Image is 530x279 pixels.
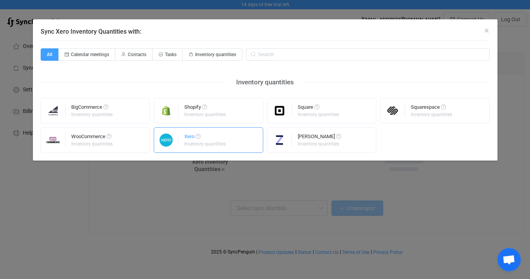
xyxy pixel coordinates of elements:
[71,104,114,112] div: BigCommerce
[71,112,113,117] div: Inventory quantities
[154,104,178,117] img: shopify.png
[184,134,227,142] div: Xero
[411,112,452,117] div: Inventory quantities
[298,112,339,117] div: Inventory quantities
[41,104,65,117] img: big-commerce.png
[184,112,226,117] div: Inventory quantities
[33,19,497,161] div: Sync Xero Inventory Quantities with:
[268,104,292,117] img: square.png
[71,134,114,142] div: WooCommerce
[411,104,453,112] div: Squarespace
[497,248,521,271] a: Open chat
[298,142,340,146] div: Inventory quantities
[268,134,292,147] img: zettle.png
[298,134,341,142] div: [PERSON_NAME]
[184,104,227,112] div: Shopify
[41,28,141,35] span: Sync Xero Inventory Quantities with:
[71,142,113,146] div: Inventory quantities
[154,134,178,147] img: xero.png
[381,104,405,117] img: squarespace.png
[41,134,65,147] img: woo-commerce.png
[225,76,305,88] div: Inventory quantities
[246,48,490,61] input: Search
[184,142,226,146] div: Inventory quantities
[484,27,490,34] button: Close
[298,104,340,112] div: Square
